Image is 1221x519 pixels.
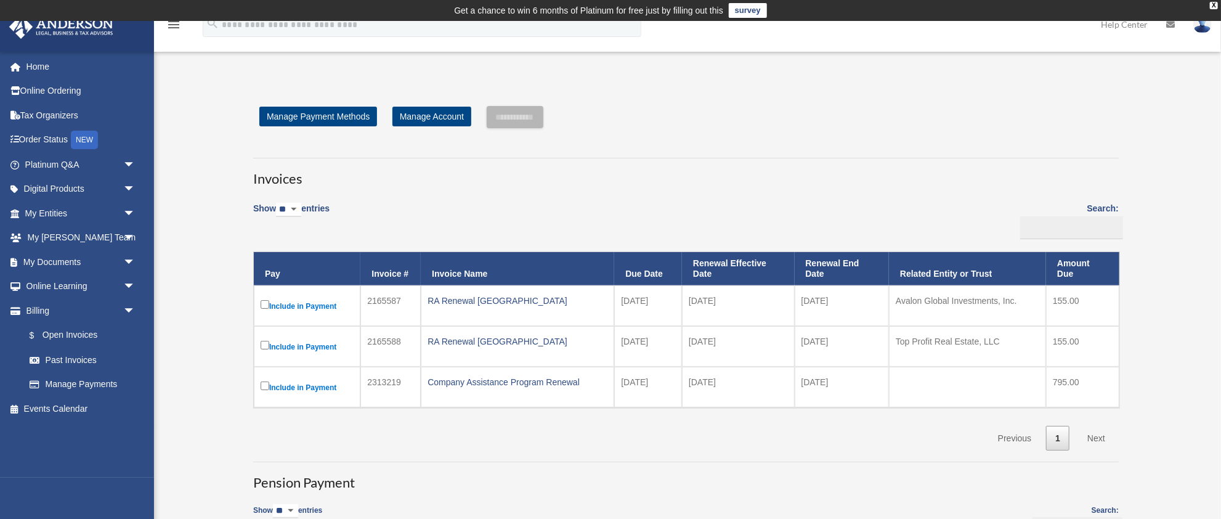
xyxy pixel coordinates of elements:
td: 795.00 [1046,367,1119,407]
label: Search: [1016,201,1119,239]
th: Amount Due: activate to sort column ascending [1046,252,1119,285]
a: Home [9,54,154,79]
div: close [1210,2,1218,9]
td: [DATE] [795,367,890,407]
img: Anderson Advisors Platinum Portal [6,15,117,39]
span: arrow_drop_down [123,152,148,178]
input: Search: [1020,216,1123,240]
div: NEW [71,131,98,149]
label: Show entries [253,201,330,229]
a: Order StatusNEW [9,128,154,153]
span: arrow_drop_down [123,274,148,300]
a: Previous [989,426,1040,451]
a: My Documentsarrow_drop_down [9,250,154,274]
span: arrow_drop_down [123,226,148,251]
span: arrow_drop_down [123,201,148,226]
span: arrow_drop_down [123,177,148,202]
td: [DATE] [682,285,794,326]
a: 1 [1046,426,1069,451]
td: 2165588 [360,326,421,367]
th: Due Date: activate to sort column ascending [614,252,682,285]
td: [DATE] [682,326,794,367]
label: Include in Payment [261,338,354,354]
label: Include in Payment [261,379,354,395]
th: Related Entity or Trust: activate to sort column ascending [889,252,1046,285]
th: Invoice #: activate to sort column ascending [360,252,421,285]
td: [DATE] [795,326,890,367]
a: Online Learningarrow_drop_down [9,274,154,299]
label: Include in Payment [261,298,354,314]
a: survey [729,3,767,18]
td: Avalon Global Investments, Inc. [889,285,1046,326]
a: Platinum Q&Aarrow_drop_down [9,152,154,177]
a: Digital Productsarrow_drop_down [9,177,154,202]
input: Include in Payment [261,300,269,309]
td: [DATE] [614,326,682,367]
a: Manage Payments [17,372,148,397]
div: RA Renewal [GEOGRAPHIC_DATA] [428,292,607,309]
span: arrow_drop_down [123,298,148,324]
a: Events Calendar [9,396,154,421]
a: My [PERSON_NAME] Teamarrow_drop_down [9,226,154,250]
h3: Pension Payment [253,462,1119,492]
td: 155.00 [1046,326,1119,367]
a: $Open Invoices [17,323,142,348]
td: [DATE] [614,367,682,407]
h3: Invoices [253,158,1119,189]
img: User Pic [1193,15,1212,33]
div: Company Assistance Program Renewal [428,374,607,391]
a: Online Ordering [9,79,154,104]
a: Manage Payment Methods [259,107,377,126]
select: Showentries [273,504,298,518]
input: Include in Payment [261,341,269,349]
a: Tax Organizers [9,103,154,128]
a: menu [166,22,181,32]
a: Billingarrow_drop_down [9,298,148,323]
a: Past Invoices [17,348,148,372]
i: menu [166,17,181,32]
i: search [206,17,219,30]
td: [DATE] [795,285,890,326]
th: Renewal Effective Date: activate to sort column ascending [682,252,794,285]
select: Showentries [276,203,301,217]
div: Get a chance to win 6 months of Platinum for free just by filling out this [454,3,723,18]
td: 2313219 [360,367,421,407]
td: [DATE] [614,285,682,326]
a: Next [1078,426,1114,451]
td: [DATE] [682,367,794,407]
td: Top Profit Real Estate, LLC [889,326,1046,367]
th: Pay: activate to sort column descending [254,252,360,285]
th: Invoice Name: activate to sort column ascending [421,252,614,285]
td: 155.00 [1046,285,1119,326]
a: Manage Account [392,107,471,126]
a: My Entitiesarrow_drop_down [9,201,154,226]
th: Renewal End Date: activate to sort column ascending [795,252,890,285]
span: arrow_drop_down [123,250,148,275]
input: Include in Payment [261,382,269,390]
div: RA Renewal [GEOGRAPHIC_DATA] [428,333,607,350]
td: 2165587 [360,285,421,326]
span: $ [36,328,43,343]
